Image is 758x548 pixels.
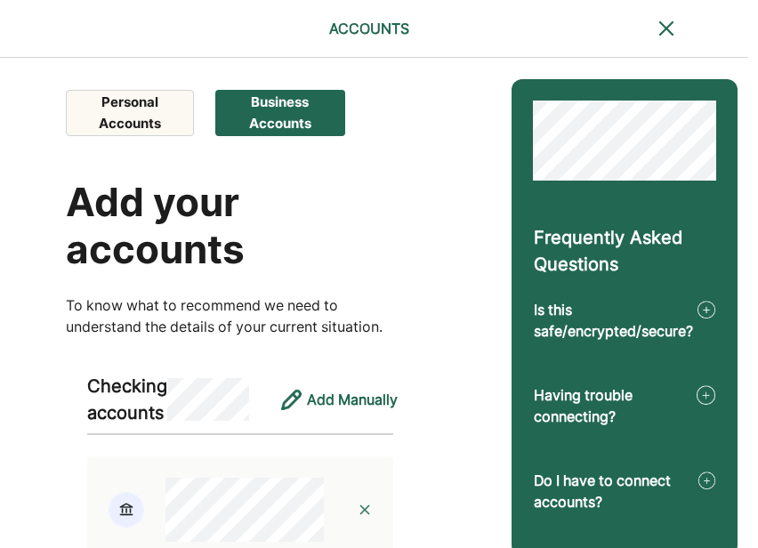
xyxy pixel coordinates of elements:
div: Do I have to connect accounts? [534,470,698,512]
div: Frequently Asked Questions [534,224,714,278]
div: Having trouble connecting? [534,384,696,427]
button: Personal Accounts [66,90,193,136]
div: Checking accounts [87,373,167,426]
button: Business Accounts [215,90,345,136]
div: ACCOUNTS [268,18,471,39]
div: To know what to recommend we need to understand the details of your current situation. [66,294,415,337]
div: Is this safe/encrypted/secure? [534,299,698,342]
div: Add your accounts [66,179,415,273]
div: Add Manually [307,389,398,410]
